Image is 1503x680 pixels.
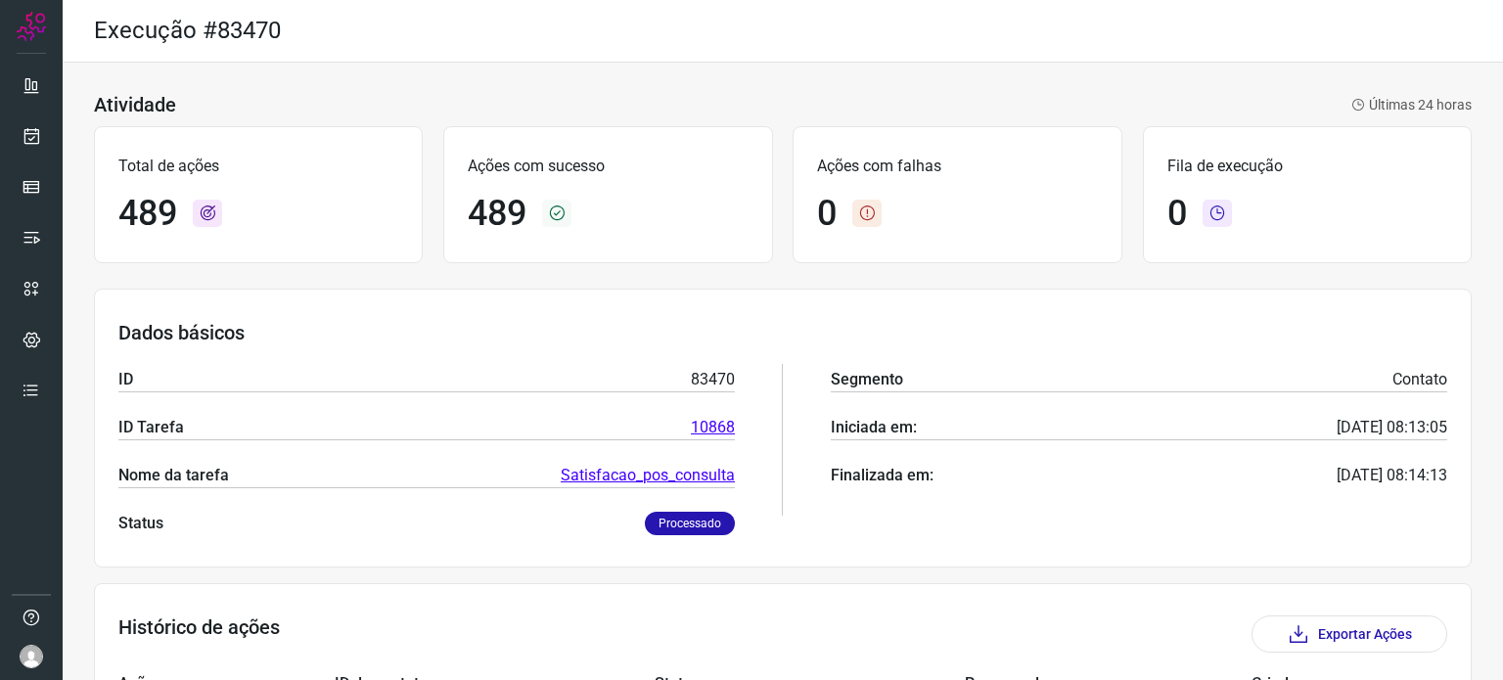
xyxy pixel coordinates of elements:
p: Iniciada em: [831,416,917,439]
h3: Atividade [94,93,176,116]
h1: 0 [817,193,837,235]
h1: 489 [118,193,177,235]
p: Total de ações [118,155,398,178]
p: ID [118,368,133,391]
p: [DATE] 08:13:05 [1337,416,1447,439]
p: Últimas 24 horas [1351,95,1472,115]
button: Exportar Ações [1252,615,1447,653]
p: Segmento [831,368,903,391]
p: 83470 [691,368,735,391]
p: [DATE] 08:14:13 [1337,464,1447,487]
p: ID Tarefa [118,416,184,439]
a: 10868 [691,416,735,439]
h3: Dados básicos [118,321,1447,344]
a: Satisfacao_pos_consulta [561,464,735,487]
p: Status [118,512,163,535]
h2: Execução #83470 [94,17,281,45]
img: Logo [17,12,46,41]
p: Nome da tarefa [118,464,229,487]
p: Processado [645,512,735,535]
h3: Histórico de ações [118,615,280,653]
h1: 0 [1167,193,1187,235]
p: Ações com falhas [817,155,1097,178]
p: Finalizada em: [831,464,934,487]
p: Ações com sucesso [468,155,748,178]
p: Fila de execução [1167,155,1447,178]
h1: 489 [468,193,526,235]
p: Contato [1392,368,1447,391]
img: avatar-user-boy.jpg [20,645,43,668]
